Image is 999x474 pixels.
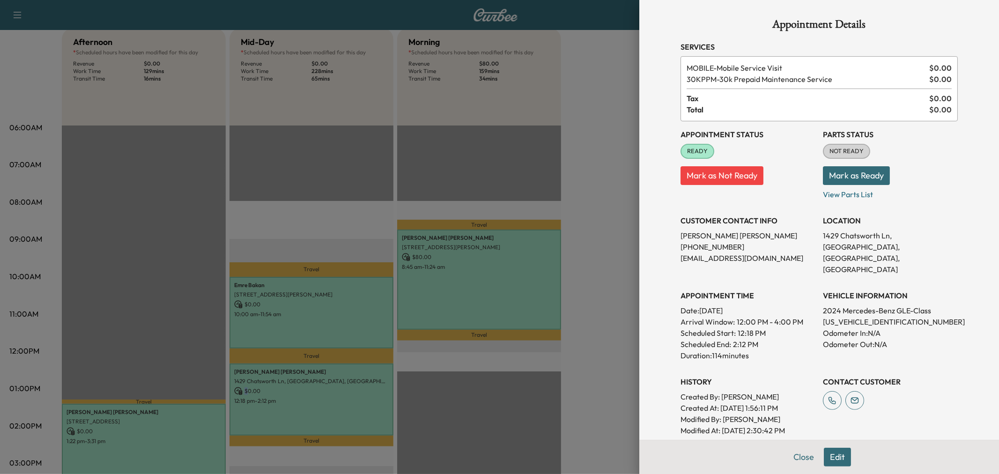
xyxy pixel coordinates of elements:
p: [EMAIL_ADDRESS][DOMAIN_NAME] [681,252,815,264]
p: Odometer Out: N/A [823,339,958,350]
span: Tax [687,93,929,104]
p: Duration: 114 minutes [681,350,815,361]
p: 2024 Mercedes-Benz GLE-Class [823,305,958,316]
h3: VEHICLE INFORMATION [823,290,958,301]
h3: CUSTOMER CONTACT INFO [681,215,815,226]
span: Total [687,104,929,115]
p: Scheduled End: [681,339,731,350]
span: $ 0.00 [929,104,952,115]
span: READY [681,147,713,156]
button: Edit [824,448,851,467]
button: Close [787,448,820,467]
p: Scheduled Start: [681,327,736,339]
p: 12:18 PM [738,327,766,339]
button: Mark as Ready [823,166,890,185]
h3: LOCATION [823,215,958,226]
p: 2:12 PM [733,339,758,350]
p: Modified By : [PERSON_NAME] [681,414,815,425]
p: Created By : [PERSON_NAME] [681,391,815,402]
h1: Appointment Details [681,19,958,34]
p: Odometer In: N/A [823,327,958,339]
p: View Parts List [823,185,958,200]
button: Mark as Not Ready [681,166,763,185]
h3: Appointment Status [681,129,815,140]
p: Modified At : [DATE] 2:30:42 PM [681,425,815,436]
p: Date: [DATE] [681,305,815,316]
span: 12:00 PM - 4:00 PM [737,316,803,327]
h3: History [681,376,815,387]
span: $ 0.00 [929,74,952,85]
p: 1429 Chatsworth Ln, [GEOGRAPHIC_DATA], [GEOGRAPHIC_DATA], [GEOGRAPHIC_DATA] [823,230,958,275]
span: $ 0.00 [929,93,952,104]
h3: Parts Status [823,129,958,140]
span: NOT READY [824,147,869,156]
p: [PHONE_NUMBER] [681,241,815,252]
p: Arrival Window: [681,316,815,327]
span: 30k Prepaid Maintenance Service [687,74,925,85]
p: [US_VEHICLE_IDENTIFICATION_NUMBER] [823,316,958,327]
h3: Services [681,41,958,52]
span: Mobile Service Visit [687,62,925,74]
h3: APPOINTMENT TIME [681,290,815,301]
h3: CONTACT CUSTOMER [823,376,958,387]
p: [PERSON_NAME] [PERSON_NAME] [681,230,815,241]
p: Created At : [DATE] 1:56:11 PM [681,402,815,414]
span: $ 0.00 [929,62,952,74]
